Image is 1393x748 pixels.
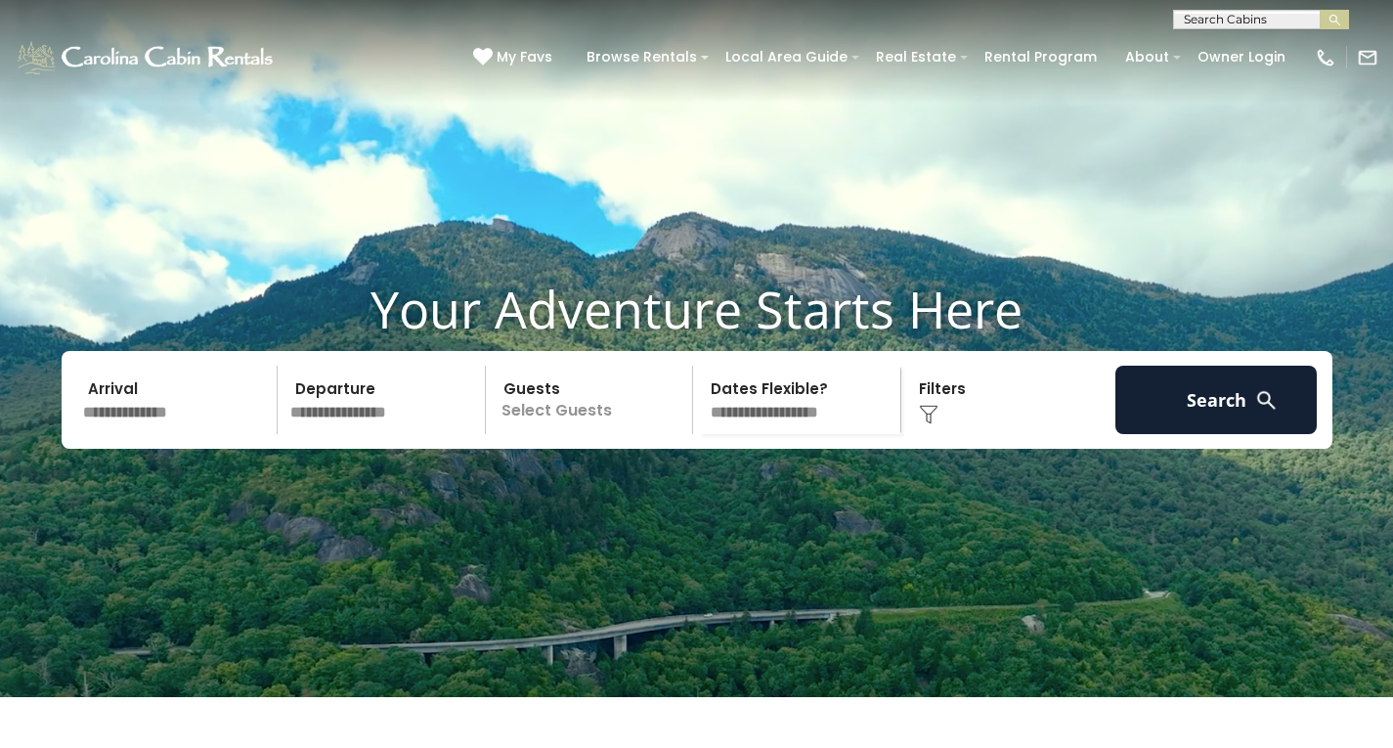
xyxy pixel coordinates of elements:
[1115,366,1318,434] button: Search
[577,42,707,72] a: Browse Rentals
[473,47,557,68] a: My Favs
[1188,42,1295,72] a: Owner Login
[1254,388,1279,413] img: search-regular-white.png
[919,405,938,424] img: filter--v1.png
[15,38,279,77] img: White-1-1-2.png
[497,47,552,67] span: My Favs
[1357,47,1378,68] img: mail-regular-white.png
[716,42,857,72] a: Local Area Guide
[1315,47,1336,68] img: phone-regular-white.png
[1115,42,1179,72] a: About
[492,366,693,434] p: Select Guests
[975,42,1107,72] a: Rental Program
[15,279,1378,339] h1: Your Adventure Starts Here
[866,42,966,72] a: Real Estate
